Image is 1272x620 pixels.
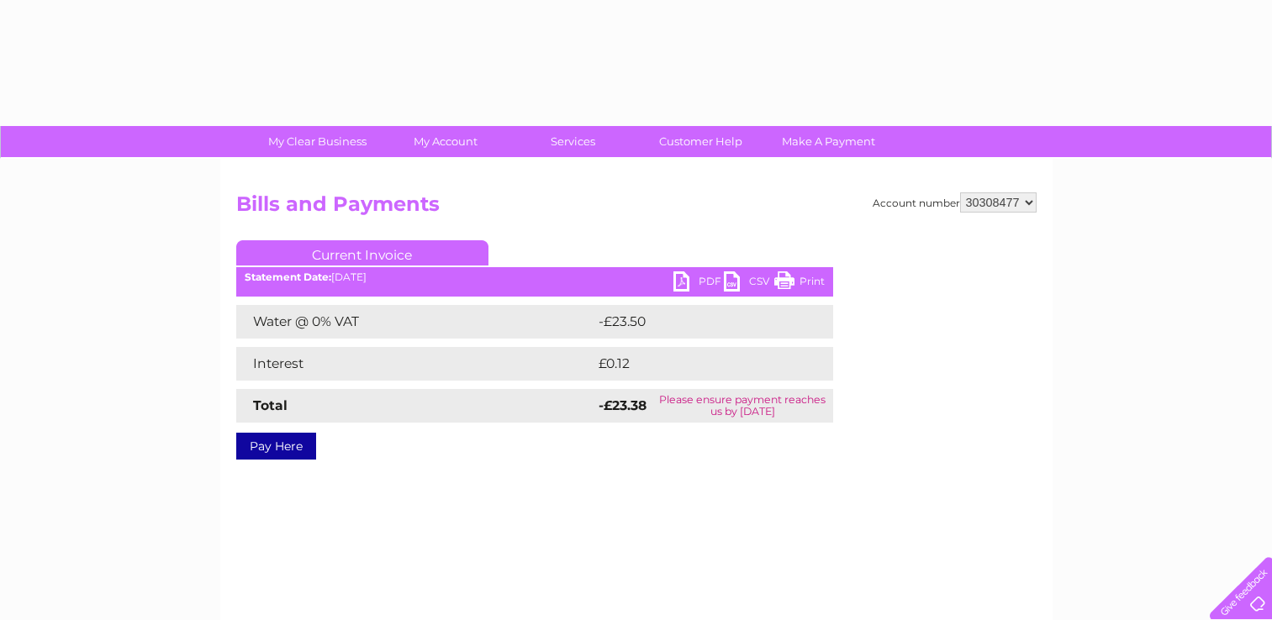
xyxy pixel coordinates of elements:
[599,397,647,413] strong: -£23.38
[759,126,898,157] a: Make A Payment
[652,389,833,423] td: Please ensure payment reaches us by [DATE]
[774,271,825,296] a: Print
[236,192,1037,224] h2: Bills and Payments
[873,192,1037,213] div: Account number
[253,397,288,413] strong: Total
[236,305,594,339] td: Water @ 0% VAT
[594,347,791,381] td: £0.12
[631,126,770,157] a: Customer Help
[376,126,515,157] a: My Account
[236,271,833,283] div: [DATE]
[248,126,387,157] a: My Clear Business
[236,347,594,381] td: Interest
[245,271,331,283] b: Statement Date:
[504,126,642,157] a: Services
[594,305,802,339] td: -£23.50
[673,271,724,296] a: PDF
[236,240,488,265] a: Current Invoice
[236,433,316,460] a: Pay Here
[724,271,774,296] a: CSV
